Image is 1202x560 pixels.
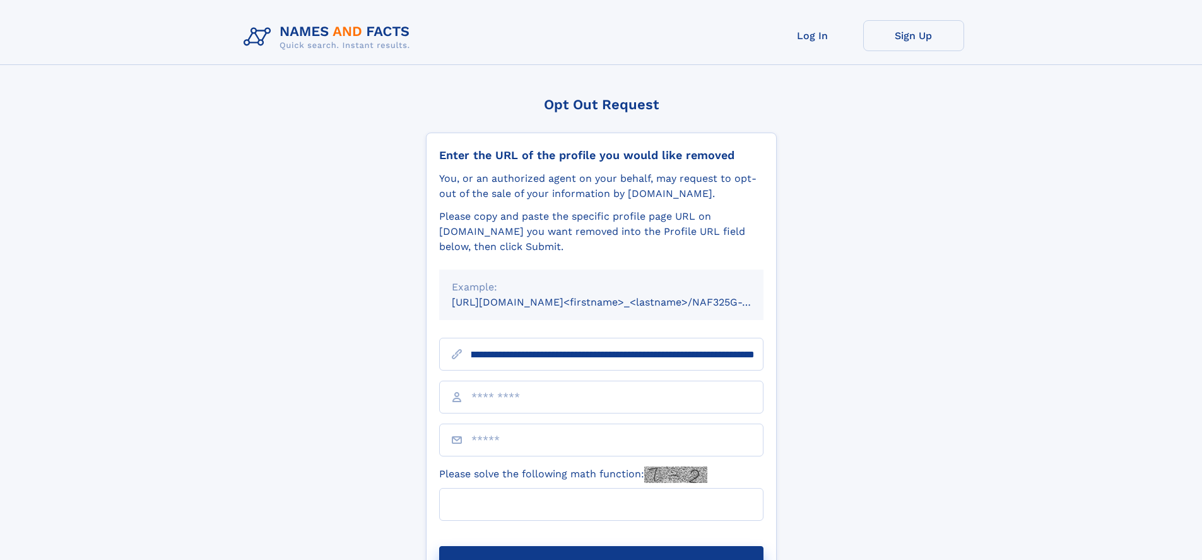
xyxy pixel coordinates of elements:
[439,148,763,162] div: Enter the URL of the profile you would like removed
[426,97,777,112] div: Opt Out Request
[439,209,763,254] div: Please copy and paste the specific profile page URL on [DOMAIN_NAME] you want removed into the Pr...
[452,280,751,295] div: Example:
[452,296,787,308] small: [URL][DOMAIN_NAME]<firstname>_<lastname>/NAF325G-xxxxxxxx
[439,171,763,201] div: You, or an authorized agent on your behalf, may request to opt-out of the sale of your informatio...
[762,20,863,51] a: Log In
[439,467,707,483] label: Please solve the following math function:
[863,20,964,51] a: Sign Up
[239,20,420,54] img: Logo Names and Facts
